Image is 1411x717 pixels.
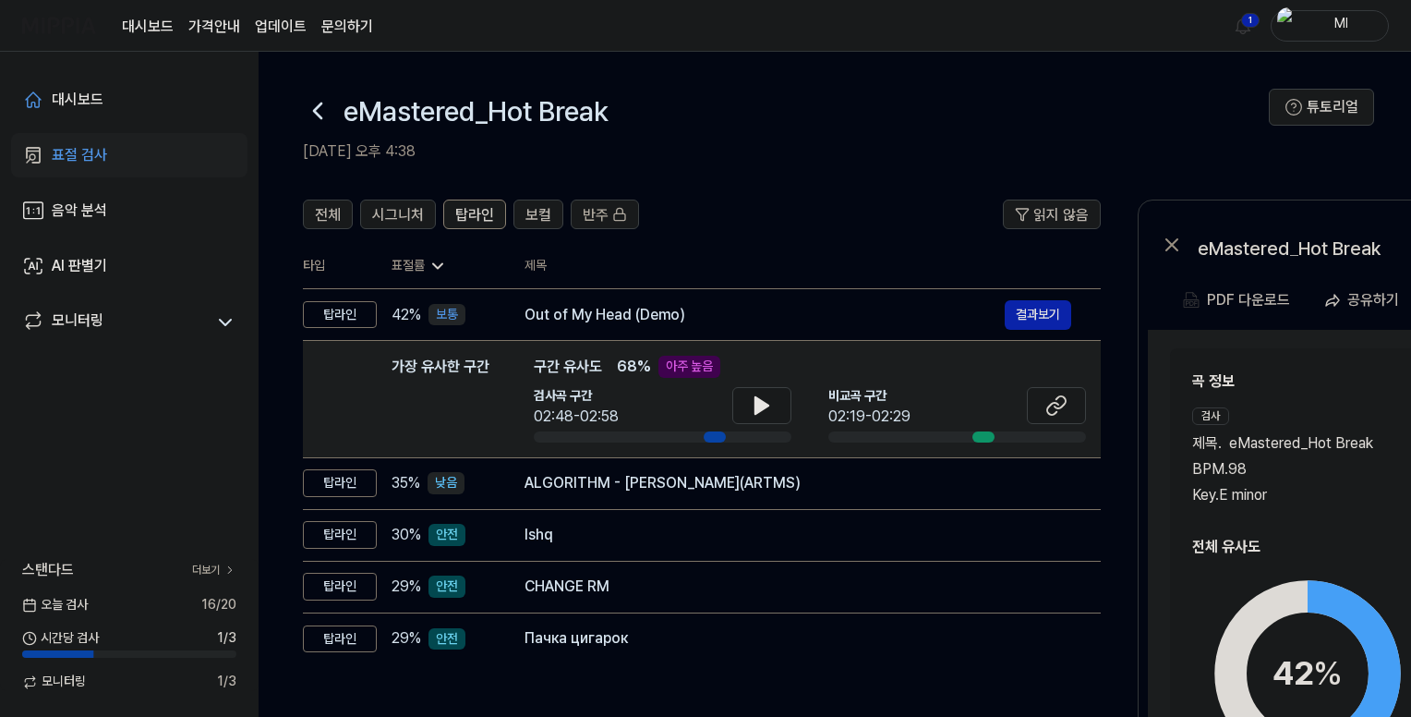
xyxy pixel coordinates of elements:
[525,304,1005,326] div: Out of My Head (Demo)
[534,387,619,406] span: 검사곡 구간
[1232,15,1254,37] img: 알림
[658,356,720,378] div: 아주 높음
[1033,204,1089,226] span: 읽지 않음
[303,200,353,229] button: 전체
[1228,11,1258,41] button: 알림1
[52,310,103,335] div: 모니터링
[1207,288,1290,312] div: PDF 다운로드
[11,244,247,288] a: AI 판별기
[188,16,240,38] button: 가격안내
[428,304,465,326] div: 보통
[11,188,247,233] a: 음악 분석
[525,204,551,226] span: 보컬
[525,472,1071,494] div: ALGORITHM - [PERSON_NAME](ARTMS)
[1271,10,1389,42] button: profileMl
[1005,300,1071,330] button: 결과보기
[617,356,651,378] span: 68 %
[1313,653,1343,693] span: %
[303,140,1269,163] h2: [DATE] 오후 4:38
[1192,484,1410,506] div: Key. E minor
[22,559,74,581] span: 스탠다드
[455,204,494,226] span: 탑라인
[1192,407,1229,425] div: 검사
[22,310,207,335] a: 모니터링
[1192,458,1410,480] div: BPM. 98
[1347,288,1399,312] div: 공유하기
[1003,200,1101,229] button: 읽지 않음
[52,255,107,277] div: AI 판별기
[525,576,1071,598] div: CHANGE RM
[534,356,602,378] span: 구간 유사도
[11,133,247,177] a: 표절 검사
[11,78,247,122] a: 대시보드
[428,628,465,650] div: 안전
[321,16,373,38] a: 문의하기
[217,629,236,648] span: 1 / 3
[303,301,377,329] div: 탑라인
[1241,13,1260,28] div: 1
[1272,649,1343,699] div: 42
[525,627,1071,650] div: Пачка цигарок
[303,626,377,653] div: 탑라인
[428,576,465,598] div: 안전
[52,144,107,166] div: 표절 검사
[392,627,421,650] span: 29 %
[1229,432,1373,455] span: eMastered_Hot Break
[534,406,619,428] div: 02:48-02:58
[1183,292,1200,309] img: PDF Download
[583,204,609,226] span: 반주
[255,16,307,38] a: 업데이트
[525,244,1101,288] th: 제목
[525,524,1071,546] div: Ishq
[1179,282,1294,319] button: PDF 다운로드
[828,387,911,406] span: 비교곡 구간
[52,200,107,222] div: 음악 분석
[428,524,465,546] div: 안전
[1269,89,1374,126] button: 튜토리얼
[392,524,421,546] span: 30 %
[344,91,609,130] h1: eMastered_Hot Break
[513,200,563,229] button: 보컬
[201,596,236,614] span: 16 / 20
[22,596,88,614] span: 오늘 검사
[392,576,421,598] span: 29 %
[192,563,236,578] a: 더보기
[303,521,377,549] div: 탑라인
[392,356,489,443] div: 가장 유사한 구간
[392,472,420,494] span: 35 %
[122,16,174,38] a: 대시보드
[303,469,377,497] div: 탑라인
[372,204,424,226] span: 시그니처
[52,89,103,111] div: 대시보드
[1192,432,1222,455] span: 제목 .
[303,573,377,601] div: 탑라인
[303,244,377,289] th: 타입
[315,204,341,226] span: 전체
[360,200,436,229] button: 시그니처
[428,472,464,494] div: 낮음
[392,304,421,326] span: 42 %
[22,629,99,648] span: 시간당 검사
[828,406,911,428] div: 02:19-02:29
[1277,7,1299,44] img: profile
[217,673,236,691] span: 1 / 3
[571,200,639,229] button: 반주
[1305,15,1377,35] div: Ml
[443,200,506,229] button: 탑라인
[392,257,495,275] div: 표절률
[22,673,86,691] span: 모니터링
